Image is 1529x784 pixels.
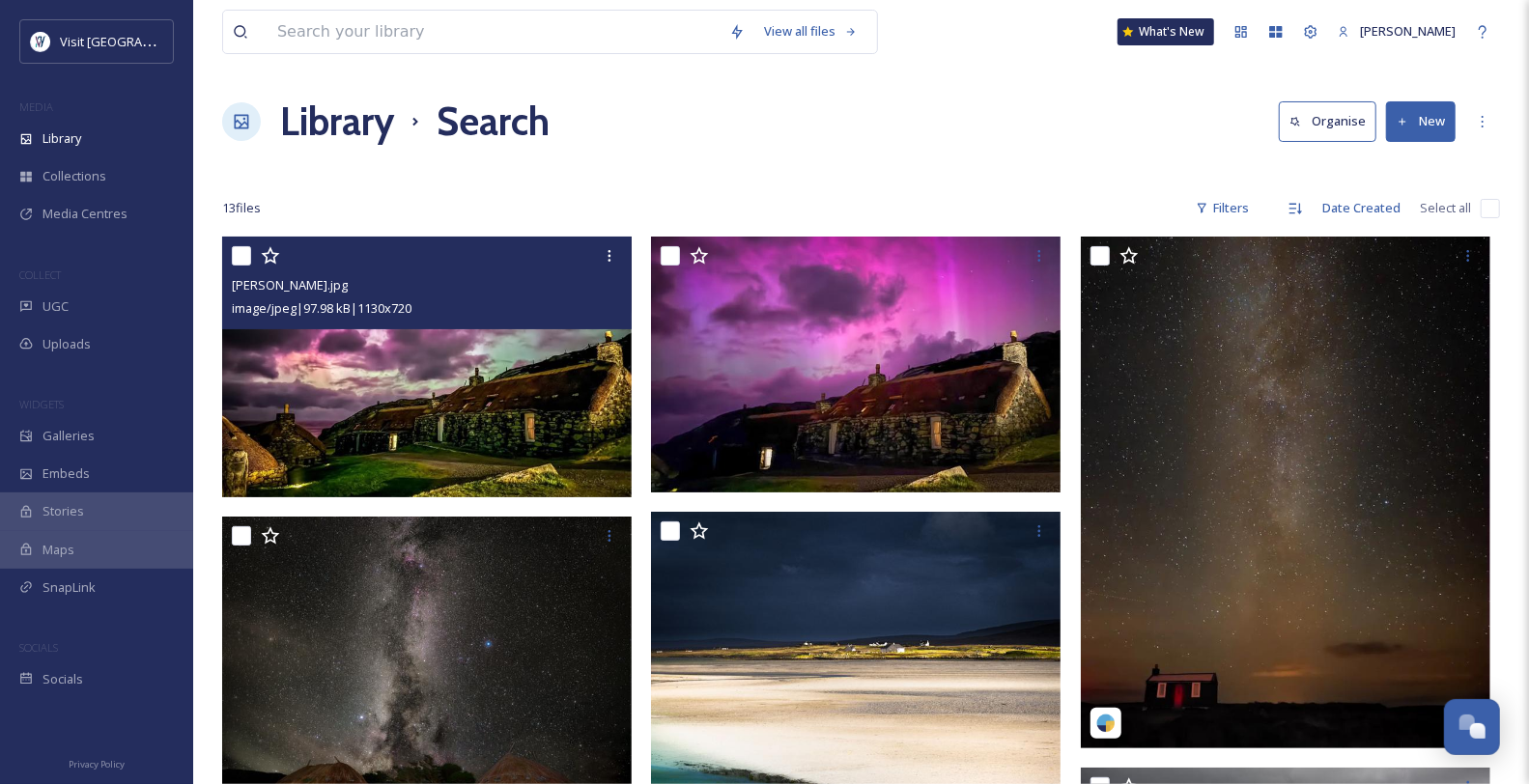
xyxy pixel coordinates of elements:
[437,93,550,151] h1: Search
[19,267,61,282] span: COLLECT
[69,751,125,774] a: Privacy Policy
[268,11,720,53] input: Search your library
[1360,22,1456,40] span: [PERSON_NAME]
[1186,189,1259,227] div: Filters
[754,13,867,50] a: View all files
[1444,699,1500,755] button: Open Chat
[42,670,83,688] span: Socials
[1328,13,1465,50] a: [PERSON_NAME]
[232,276,348,294] span: [PERSON_NAME].jpg
[1279,101,1376,141] button: Organise
[19,640,58,655] span: SOCIALS
[42,502,84,520] span: Stories
[19,99,53,114] span: MEDIA
[42,205,127,223] span: Media Centres
[1096,714,1116,733] img: snapsea-logo.png
[42,464,90,483] span: Embeds
[60,32,210,50] span: Visit [GEOGRAPHIC_DATA]
[42,541,74,559] span: Maps
[42,427,95,445] span: Galleries
[232,299,411,317] span: image/jpeg | 97.98 kB | 1130 x 720
[280,93,394,151] a: Library
[1313,189,1410,227] div: Date Created
[1081,237,1490,748] img: scott_davidson_photography-17959820837667881.jpg
[42,578,96,597] span: SnapLink
[42,297,69,316] span: UGC
[651,237,1061,492] img: Jayne Dickson 2.jpg
[1386,101,1456,141] button: New
[1118,18,1214,45] a: What's New
[31,32,50,51] img: Untitled%20design%20%2897%29.png
[222,199,261,217] span: 13 file s
[42,335,91,353] span: Uploads
[1420,199,1471,217] span: Select all
[222,237,632,497] img: Jayne Dickson.jpg
[42,167,106,185] span: Collections
[42,129,81,148] span: Library
[69,758,125,770] span: Privacy Policy
[19,397,64,411] span: WIDGETS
